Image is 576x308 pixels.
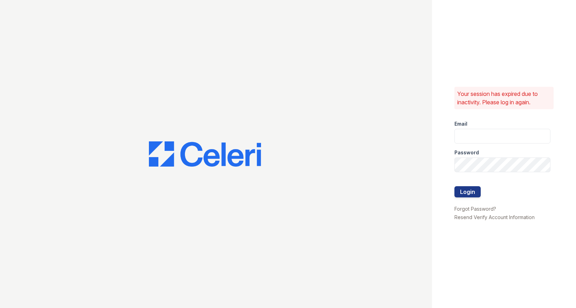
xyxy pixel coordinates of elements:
a: Forgot Password? [454,206,496,212]
a: Resend Verify Account Information [454,214,535,220]
label: Password [454,149,479,156]
label: Email [454,120,467,127]
img: CE_Logo_Blue-a8612792a0a2168367f1c8372b55b34899dd931a85d93a1a3d3e32e68fde9ad4.png [149,141,261,167]
button: Login [454,186,481,197]
p: Your session has expired due to inactivity. Please log in again. [457,90,551,106]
